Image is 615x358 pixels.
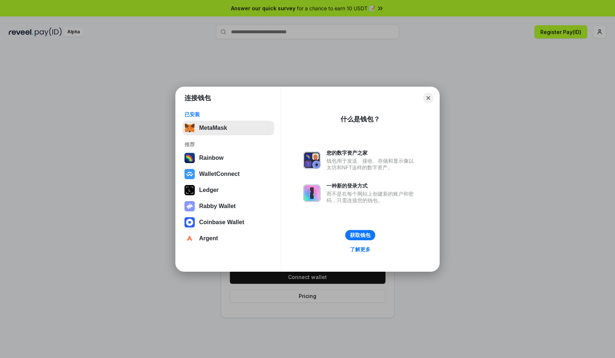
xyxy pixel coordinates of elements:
[184,217,195,227] img: svg+xml,%3Csvg%20width%3D%2228%22%20height%3D%2228%22%20viewBox%3D%220%200%2028%2028%22%20fill%3D...
[184,111,272,118] div: 已安装
[184,141,272,148] div: 推荐
[184,123,195,133] img: svg+xml,%3Csvg%20fill%3D%22none%22%20height%3D%2233%22%20viewBox%3D%220%200%2035%2033%22%20width%...
[327,158,417,171] div: 钱包用于发送、接收、存储和显示像以太坊和NFT这样的数字资产。
[327,150,417,156] div: 您的数字资产之家
[199,187,219,193] div: Ledger
[303,184,321,202] img: svg+xml,%3Csvg%20xmlns%3D%22http%3A%2F%2Fwww.w3.org%2F2000%2Fsvg%22%20fill%3D%22none%22%20viewBox...
[182,199,274,214] button: Rabby Wallet
[182,183,274,197] button: Ledger
[182,231,274,246] button: Argent
[184,153,195,163] img: svg+xml,%3Csvg%20width%3D%22120%22%20height%3D%22120%22%20viewBox%3D%220%200%20120%20120%22%20fil...
[184,233,195,244] img: svg+xml,%3Csvg%20width%3D%2228%22%20height%3D%2228%22%20viewBox%3D%220%200%2028%2028%22%20fill%3D...
[327,191,417,204] div: 而不是在每个网站上创建新的账户和密码，只需连接您的钱包。
[199,235,218,242] div: Argent
[184,201,195,211] img: svg+xml,%3Csvg%20xmlns%3D%22http%3A%2F%2Fwww.w3.org%2F2000%2Fsvg%22%20fill%3D%22none%22%20viewBox...
[327,182,417,189] div: 一种新的登录方式
[199,219,244,226] div: Coinbase Wallet
[350,246,370,253] div: 了解更多
[423,93,433,103] button: Close
[346,245,375,254] a: 了解更多
[340,115,380,124] div: 什么是钱包？
[182,215,274,230] button: Coinbase Wallet
[182,151,274,165] button: Rainbow
[199,155,224,161] div: Rainbow
[184,185,195,195] img: svg+xml,%3Csvg%20xmlns%3D%22http%3A%2F%2Fwww.w3.org%2F2000%2Fsvg%22%20width%3D%2228%22%20height%3...
[350,232,370,238] div: 获取钱包
[182,167,274,181] button: WalletConnect
[184,94,211,102] h1: 连接钱包
[182,121,274,135] button: MetaMask
[184,169,195,179] img: svg+xml,%3Csvg%20width%3D%2228%22%20height%3D%2228%22%20viewBox%3D%220%200%2028%2028%22%20fill%3D...
[199,203,236,210] div: Rabby Wallet
[199,125,227,131] div: MetaMask
[199,171,240,177] div: WalletConnect
[345,230,375,240] button: 获取钱包
[303,151,321,169] img: svg+xml,%3Csvg%20xmlns%3D%22http%3A%2F%2Fwww.w3.org%2F2000%2Fsvg%22%20fill%3D%22none%22%20viewBox...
